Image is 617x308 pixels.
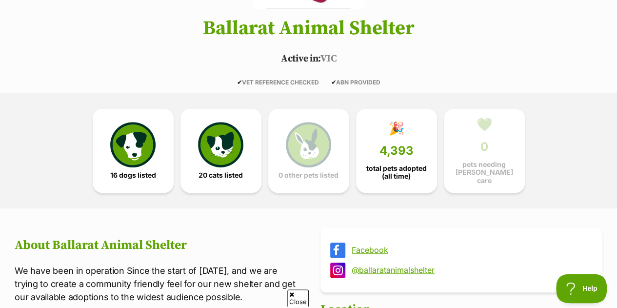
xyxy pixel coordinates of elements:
[93,109,174,193] a: 16 dogs listed
[477,117,492,132] div: 💚
[180,109,261,193] a: 20 cats listed
[268,109,349,193] a: 0 other pets listed
[110,122,155,167] img: petrescue-icon-eee76f85a60ef55c4a1927667547b313a7c0e82042636edf73dce9c88f694885.svg
[364,164,429,180] span: total pets adopted (all time)
[15,238,297,253] h2: About Ballarat Animal Shelter
[480,140,488,154] span: 0
[352,246,589,254] a: Facebook
[556,274,607,303] iframe: Help Scout Beacon - Open
[279,171,338,179] span: 0 other pets listed
[331,79,380,86] span: ABN PROVIDED
[379,144,414,158] span: 4,393
[199,171,243,179] span: 20 cats listed
[286,122,331,167] img: bunny-icon-b786713a4a21a2fe6d13e954f4cb29d131f1b31f8a74b52ca2c6d2999bc34bbe.svg
[352,266,589,274] a: @ballaratanimalshelter
[15,264,297,304] p: We have been in operation Since the start of [DATE], and we are trying to create a community frie...
[198,122,243,167] img: cat-icon-068c71abf8fe30c970a85cd354bc8e23425d12f6e8612795f06af48be43a487a.svg
[452,161,517,184] span: pets needing [PERSON_NAME] care
[110,171,156,179] span: 16 dogs listed
[237,79,242,86] icon: ✔
[356,109,437,193] a: 🎉 4,393 total pets adopted (all time)
[331,79,336,86] icon: ✔
[237,79,319,86] span: VET REFERENCE CHECKED
[281,53,320,65] span: Active in:
[287,289,309,307] span: Close
[389,121,404,136] div: 🎉
[444,109,525,193] a: 💚 0 pets needing [PERSON_NAME] care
